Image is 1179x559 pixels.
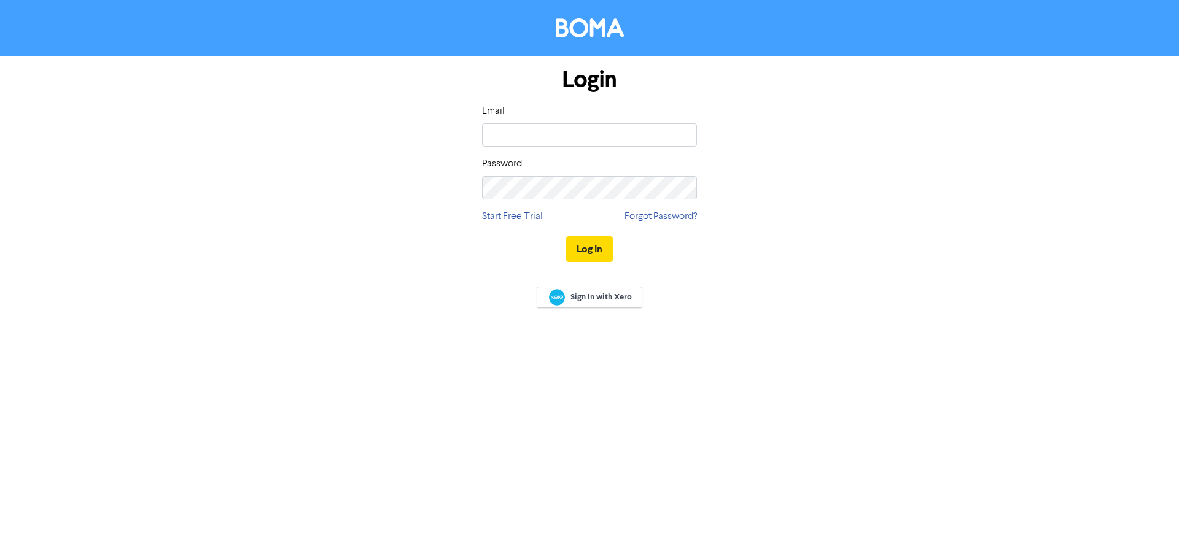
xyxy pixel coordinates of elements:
label: Email [482,104,505,118]
keeper-lock: Open Keeper Popup [675,180,690,195]
a: Forgot Password? [625,209,697,224]
img: Xero logo [549,289,565,306]
img: BOMA Logo [556,18,624,37]
label: Password [482,156,522,171]
keeper-lock: Open Keeper Popup [675,128,690,142]
a: Start Free Trial [482,209,543,224]
h1: Login [482,66,697,94]
button: Log In [566,236,613,262]
a: Sign In with Xero [537,287,642,308]
span: Sign In with Xero [570,291,632,303]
